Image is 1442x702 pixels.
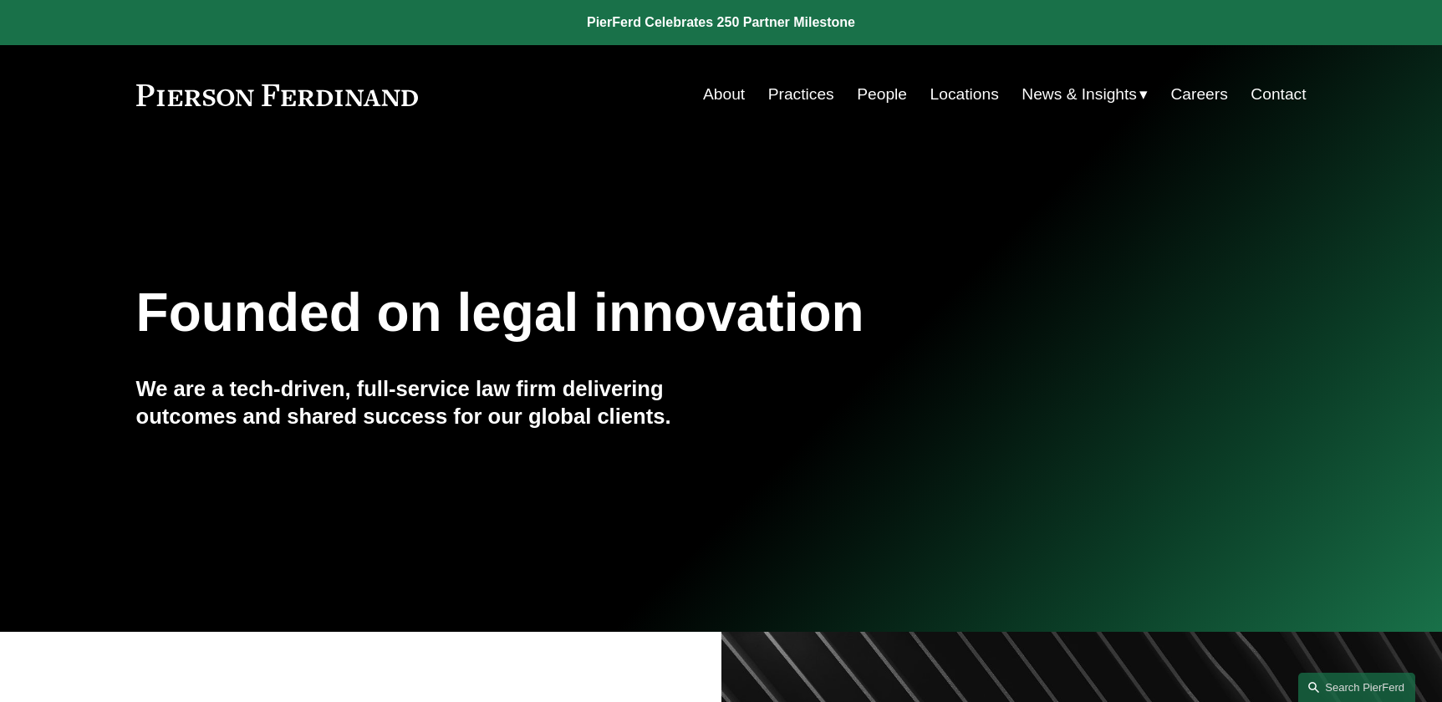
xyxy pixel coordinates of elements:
a: folder dropdown [1022,79,1148,110]
a: People [857,79,907,110]
a: Search this site [1298,673,1415,702]
a: Locations [930,79,999,110]
h1: Founded on legal innovation [136,282,1112,343]
a: Practices [768,79,834,110]
a: Contact [1251,79,1306,110]
span: News & Insights [1022,80,1137,109]
a: About [703,79,745,110]
h4: We are a tech-driven, full-service law firm delivering outcomes and shared success for our global... [136,375,721,430]
a: Careers [1171,79,1228,110]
